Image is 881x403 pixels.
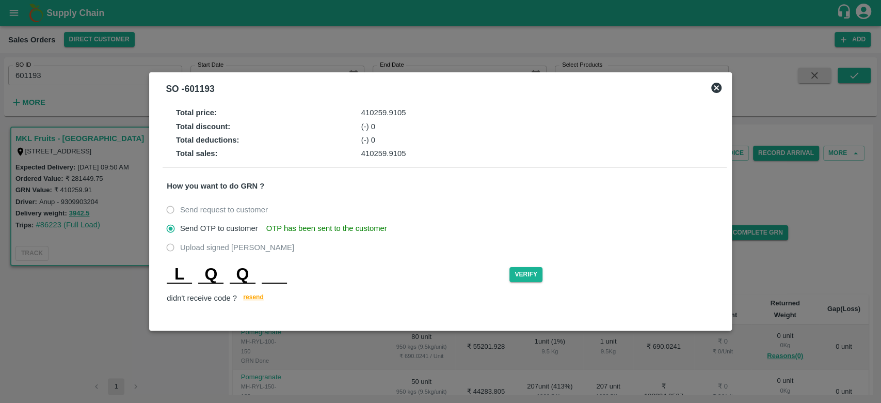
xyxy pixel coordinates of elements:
[176,122,230,131] strong: Total discount :
[509,267,542,282] button: Verify
[167,182,264,190] strong: How you want to do GRN ?
[166,82,214,96] div: SO - 601193
[167,292,722,305] div: didn't receive code ?
[361,136,375,144] span: (-) 0
[176,136,239,144] strong: Total deductions :
[243,292,264,303] span: resend
[266,223,387,234] span: OTP has been sent to the customer
[180,204,268,215] span: Send request to customer
[361,149,406,158] span: 410259.9105
[361,122,375,131] span: (-) 0
[180,223,258,234] span: Send OTP to customer
[176,149,218,158] strong: Total sales :
[180,242,294,253] span: Upload signed [PERSON_NAME]
[237,292,270,305] button: resend
[176,109,217,117] strong: Total price :
[361,109,406,117] span: 410259.9105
